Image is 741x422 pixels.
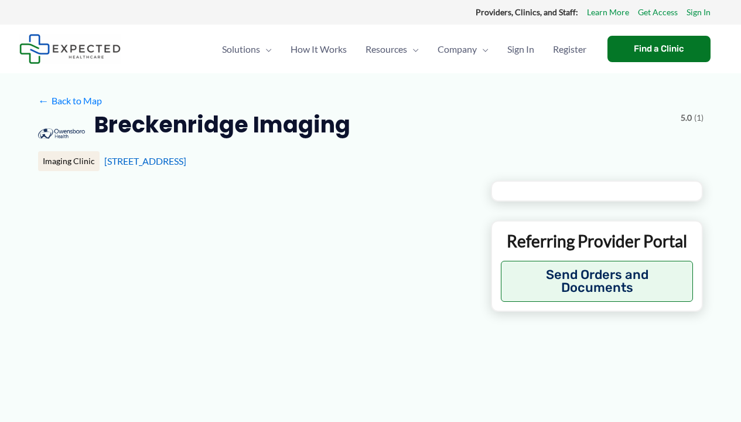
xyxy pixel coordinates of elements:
a: CompanyMenu Toggle [428,29,498,70]
a: [STREET_ADDRESS] [104,155,186,166]
span: Company [438,29,477,70]
a: How It Works [281,29,356,70]
a: Get Access [638,5,678,20]
h2: Breckenridge Imaging [94,110,350,139]
button: Send Orders and Documents [501,261,694,302]
a: Find a Clinic [607,36,711,62]
a: SolutionsMenu Toggle [213,29,281,70]
span: Register [553,29,586,70]
a: ResourcesMenu Toggle [356,29,428,70]
span: Resources [366,29,407,70]
span: Menu Toggle [407,29,419,70]
span: Solutions [222,29,260,70]
span: 5.0 [681,110,692,125]
span: (1) [694,110,704,125]
div: Imaging Clinic [38,151,100,171]
span: Menu Toggle [260,29,272,70]
a: ←Back to Map [38,92,102,110]
span: Menu Toggle [477,29,489,70]
strong: Providers, Clinics, and Staff: [476,7,578,17]
nav: Primary Site Navigation [213,29,596,70]
p: Referring Provider Portal [501,230,694,251]
span: Sign In [507,29,534,70]
a: Register [544,29,596,70]
a: Sign In [498,29,544,70]
img: Expected Healthcare Logo - side, dark font, small [19,34,121,64]
span: How It Works [291,29,347,70]
a: Learn More [587,5,629,20]
a: Sign In [687,5,711,20]
span: ← [38,95,49,106]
